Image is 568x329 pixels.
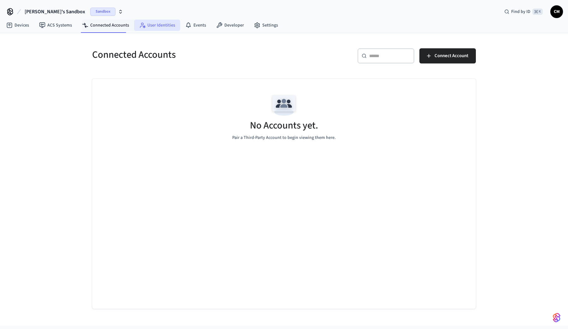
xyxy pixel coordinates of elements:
a: Connected Accounts [77,20,134,31]
a: User Identities [134,20,180,31]
button: Connect Account [419,48,476,63]
p: Pair a Third-Party Account to begin viewing them here. [232,135,336,141]
span: [PERSON_NAME]'s Sandbox [25,8,85,15]
div: Find by ID⌘ K [499,6,548,17]
a: ACS Systems [34,20,77,31]
img: SeamLogoGradient.69752ec5.svg [553,313,560,323]
a: Developer [211,20,249,31]
button: CM [550,5,563,18]
span: Connect Account [435,52,468,60]
a: Devices [1,20,34,31]
h5: No Accounts yet. [250,119,318,132]
a: Settings [249,20,283,31]
a: Events [180,20,211,31]
img: Team Empty State [270,91,298,120]
span: ⌘ K [532,9,543,15]
span: Sandbox [90,8,115,16]
h5: Connected Accounts [92,48,280,61]
span: Find by ID [511,9,530,15]
span: CM [551,6,562,17]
